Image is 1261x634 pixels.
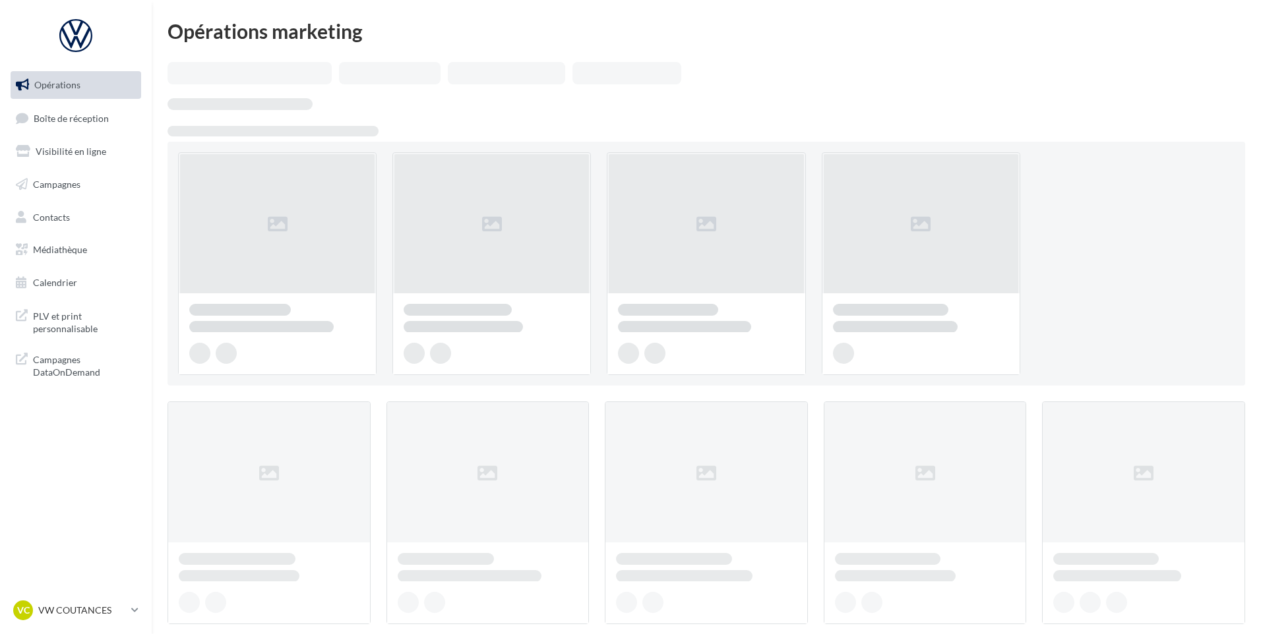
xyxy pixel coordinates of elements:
[17,604,30,617] span: VC
[168,21,1245,41] div: Opérations marketing
[33,277,77,288] span: Calendrier
[36,146,106,157] span: Visibilité en ligne
[33,211,70,222] span: Contacts
[8,71,144,99] a: Opérations
[8,236,144,264] a: Médiathèque
[8,345,144,384] a: Campagnes DataOnDemand
[33,179,80,190] span: Campagnes
[33,351,136,379] span: Campagnes DataOnDemand
[34,79,80,90] span: Opérations
[8,269,144,297] a: Calendrier
[8,104,144,132] a: Boîte de réception
[11,598,141,623] a: VC VW COUTANCES
[8,302,144,341] a: PLV et print personnalisable
[8,138,144,165] a: Visibilité en ligne
[33,307,136,335] span: PLV et print personnalisable
[8,204,144,231] a: Contacts
[38,604,126,617] p: VW COUTANCES
[8,171,144,198] a: Campagnes
[34,112,109,123] span: Boîte de réception
[33,244,87,255] span: Médiathèque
